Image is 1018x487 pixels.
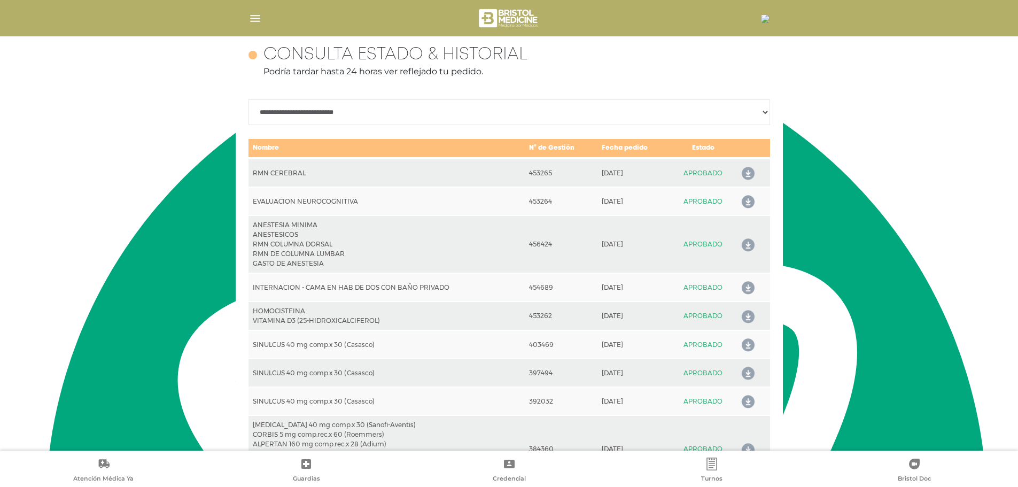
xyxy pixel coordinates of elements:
[597,273,671,302] td: [DATE]
[248,187,525,215] td: EVALUACION NEUROCOGNITIVA
[597,330,671,359] td: [DATE]
[597,415,671,483] td: [DATE]
[2,458,205,485] a: Atención Médica Ya
[671,187,735,215] td: APROBADO
[597,138,671,158] td: Fecha pedido
[597,215,671,273] td: [DATE]
[671,158,735,187] td: APROBADO
[248,12,262,25] img: Cober_menu-lines-white.svg
[701,475,722,484] span: Turnos
[525,158,597,187] td: 453265
[525,387,597,415] td: 392032
[610,458,813,485] a: Turnos
[671,330,735,359] td: APROBADO
[671,302,735,330] td: APROBADO
[813,458,1016,485] a: Bristol Doc
[248,273,525,302] td: INTERNACION - CAMA EN HAB DE DOS CON BAÑO PRIVADO
[73,475,134,484] span: Atención Médica Ya
[671,387,735,415] td: APROBADO
[597,187,671,215] td: [DATE]
[525,138,597,158] td: N° de Gestión
[248,138,525,158] td: Nombre
[597,158,671,187] td: [DATE]
[525,187,597,215] td: 453264
[493,475,526,484] span: Credencial
[525,273,597,302] td: 454689
[525,359,597,387] td: 397494
[525,302,597,330] td: 453262
[671,273,735,302] td: APROBADO
[671,415,735,483] td: APROBADO
[597,302,671,330] td: [DATE]
[671,138,735,158] td: Estado
[597,387,671,415] td: [DATE]
[525,330,597,359] td: 403469
[525,215,597,273] td: 456424
[248,387,525,415] td: SINULCUS 40 mg comp.x 30 (Casasco)
[248,330,525,359] td: SINULCUS 40 mg comp.x 30 (Casasco)
[597,359,671,387] td: [DATE]
[898,475,931,484] span: Bristol Doc
[525,415,597,483] td: 384360
[671,359,735,387] td: APROBADO
[248,65,770,78] p: Podría tardar hasta 24 horas ver reflejado tu pedido.
[408,458,610,485] a: Credencial
[477,5,541,31] img: bristol-medicine-blanco.png
[248,359,525,387] td: SINULCUS 40 mg comp.x 30 (Casasco)
[263,45,527,65] h4: Consulta estado & historial
[248,215,525,273] td: ANESTESIA MINIMA ANESTESICOS RMN COLUMNA DORSAL RMN DE COLUMNA LUMBAR GASTO DE ANESTESIA
[671,215,735,273] td: APROBADO
[248,158,525,187] td: RMN CEREBRAL
[248,415,525,483] td: [MEDICAL_DATA] 40 mg comp.x 30 (Sanofi-Aventis) CORBIS 5 mg comp.rec.x 60 (Roemmers) ALPERTAN 160...
[205,458,407,485] a: Guardias
[248,302,525,330] td: HOMOCISTEINA VITAMINA D3 (25-HIDROXICALCIFEROL)
[761,14,770,23] img: 16848
[293,475,320,484] span: Guardias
